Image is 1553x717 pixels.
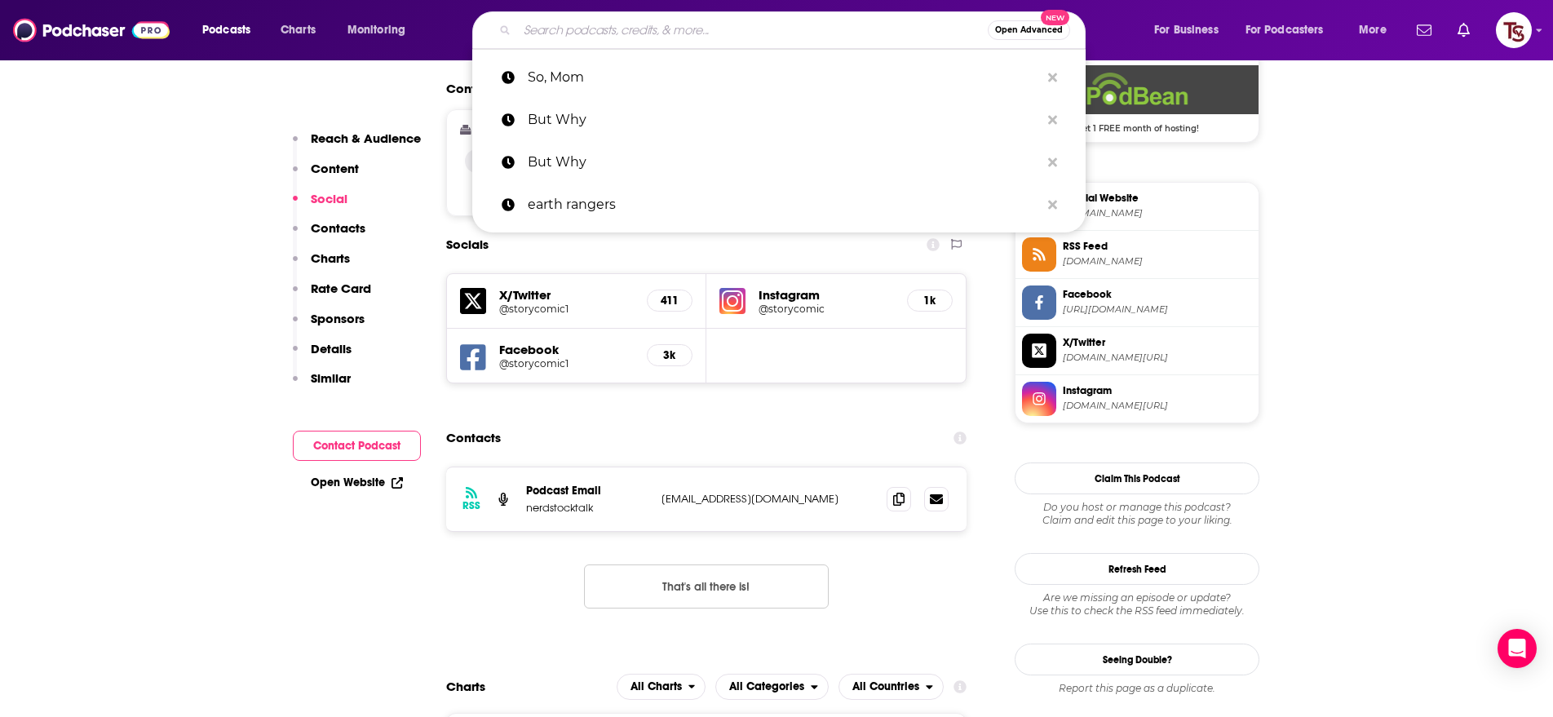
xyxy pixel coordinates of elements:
[499,357,634,370] h5: @storycomic1
[293,220,365,250] button: Contacts
[13,15,170,46] img: Podchaser - Follow, Share and Rate Podcasts
[293,161,359,191] button: Content
[446,423,501,454] h2: Contacts
[838,674,944,700] button: open menu
[311,370,351,386] p: Similar
[1022,382,1252,416] a: Instagram[DOMAIN_NAME][URL]
[311,161,359,176] p: Content
[1022,334,1252,368] a: X/Twitter[DOMAIN_NAME][URL]
[1496,12,1532,48] img: User Profile
[1063,352,1252,364] span: twitter.com/storycomic1
[293,431,421,461] button: Contact Podcast
[462,499,480,512] h3: RSS
[995,26,1063,34] span: Open Advanced
[528,56,1040,99] p: So, Mom
[446,81,953,96] h2: Content
[472,184,1086,226] a: earth rangers
[311,250,350,266] p: Charts
[617,674,706,700] button: open menu
[1015,114,1259,134] span: Get 1 FREE month of hosting!
[488,11,1101,49] div: Search podcasts, credits, & more...
[1015,591,1259,617] div: Are we missing an episode or update? Use this to check the RSS feed immediately.
[526,484,648,498] p: Podcast Email
[1154,19,1219,42] span: For Business
[1015,501,1259,527] div: Claim and edit this page to your liking.
[336,17,427,43] button: open menu
[617,674,706,700] h2: Platforms
[1498,629,1537,668] div: Open Intercom Messenger
[499,342,634,357] h5: Facebook
[311,220,365,236] p: Contacts
[838,674,944,700] h2: Countries
[293,131,421,161] button: Reach & Audience
[1022,237,1252,272] a: RSS Feed[DOMAIN_NAME]
[759,303,894,315] a: @storycomic
[499,287,634,303] h5: X/Twitter
[1015,65,1259,114] img: Podbean Deal: Get 1 FREE month of hosting!
[311,131,421,146] p: Reach & Audience
[988,20,1070,40] button: Open AdvancedNew
[1347,17,1407,43] button: open menu
[1015,682,1259,695] div: Report this page as a duplicate.
[499,303,634,315] a: @storycomic1
[472,141,1086,184] a: But Why
[1063,191,1252,206] span: Official Website
[446,679,485,694] h2: Charts
[311,311,365,326] p: Sponsors
[191,17,272,43] button: open menu
[1245,19,1324,42] span: For Podcasters
[270,17,325,43] a: Charts
[661,294,679,308] h5: 411
[311,341,352,356] p: Details
[1015,553,1259,585] button: Refresh Feed
[719,288,746,314] img: iconImage
[293,250,350,281] button: Charts
[528,141,1040,184] p: But Why
[472,99,1086,141] a: But Why
[528,99,1040,141] p: But Why
[921,294,939,308] h5: 1k
[729,681,804,693] span: All Categories
[1063,207,1252,219] span: storycomic.podbean.com
[759,287,894,303] h5: Instagram
[1143,17,1239,43] button: open menu
[1063,383,1252,398] span: Instagram
[202,19,250,42] span: Podcasts
[630,681,682,693] span: All Charts
[1022,189,1252,224] a: Official Website[DOMAIN_NAME]
[517,17,988,43] input: Search podcasts, credits, & more...
[852,681,919,693] span: All Countries
[1015,463,1259,494] button: Claim This Podcast
[1022,285,1252,320] a: Facebook[URL][DOMAIN_NAME]
[1359,19,1387,42] span: More
[528,184,1040,226] p: earth rangers
[1015,65,1259,132] a: Podbean Deal: Get 1 FREE month of hosting!
[472,56,1086,99] a: So, Mom
[293,341,352,371] button: Details
[715,674,829,700] h2: Categories
[1496,12,1532,48] span: Logged in as TvSMediaGroup
[526,501,648,515] p: nerdstocktalk
[1063,400,1252,412] span: instagram.com/storycomic
[281,19,316,42] span: Charts
[293,191,347,221] button: Social
[446,229,489,260] h2: Socials
[311,281,371,296] p: Rate Card
[1410,16,1438,44] a: Show notifications dropdown
[293,311,365,341] button: Sponsors
[1063,287,1252,302] span: Facebook
[1063,255,1252,268] span: feed.podbean.com
[1015,644,1259,675] a: Seeing Double?
[715,674,829,700] button: open menu
[1063,239,1252,254] span: RSS Feed
[1235,17,1347,43] button: open menu
[1496,12,1532,48] button: Show profile menu
[1063,303,1252,316] span: https://www.facebook.com/storycomic1
[293,281,371,311] button: Rate Card
[1015,501,1259,514] span: Do you host or manage this podcast?
[661,492,874,506] p: [EMAIL_ADDRESS][DOMAIN_NAME]
[1041,10,1070,25] span: New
